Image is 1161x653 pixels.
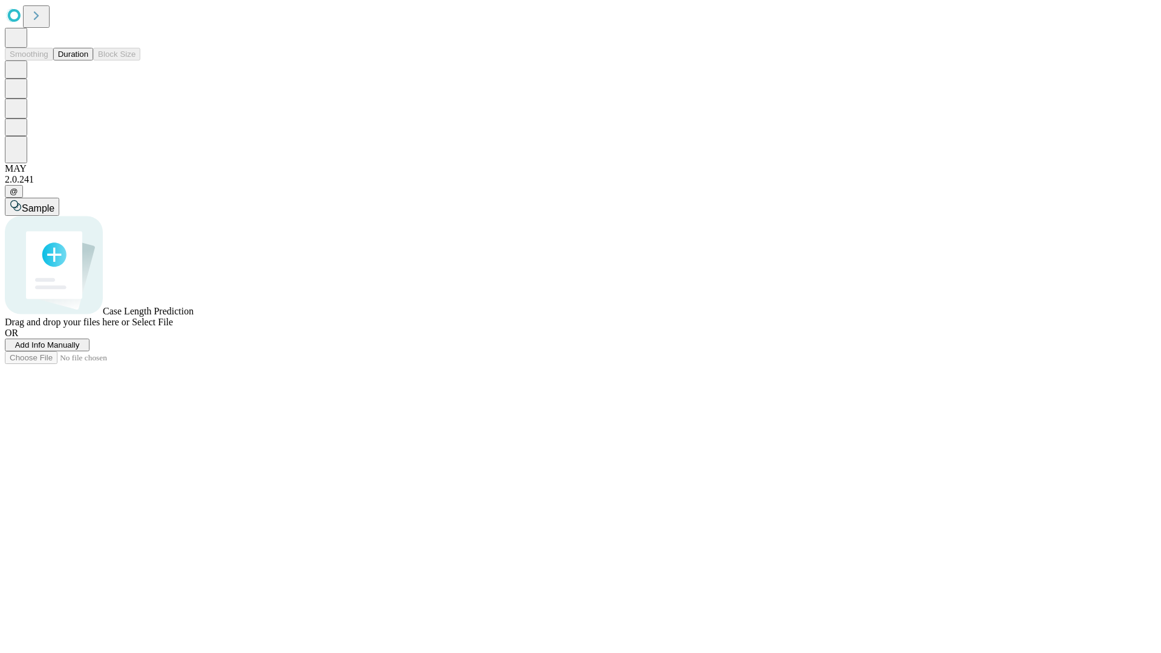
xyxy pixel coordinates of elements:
[15,340,80,349] span: Add Info Manually
[93,48,140,60] button: Block Size
[5,339,89,351] button: Add Info Manually
[132,317,173,327] span: Select File
[5,163,1156,174] div: MAY
[5,317,129,327] span: Drag and drop your files here or
[5,198,59,216] button: Sample
[5,328,18,338] span: OR
[5,185,23,198] button: @
[5,174,1156,185] div: 2.0.241
[53,48,93,60] button: Duration
[22,203,54,213] span: Sample
[5,48,53,60] button: Smoothing
[103,306,193,316] span: Case Length Prediction
[10,187,18,196] span: @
